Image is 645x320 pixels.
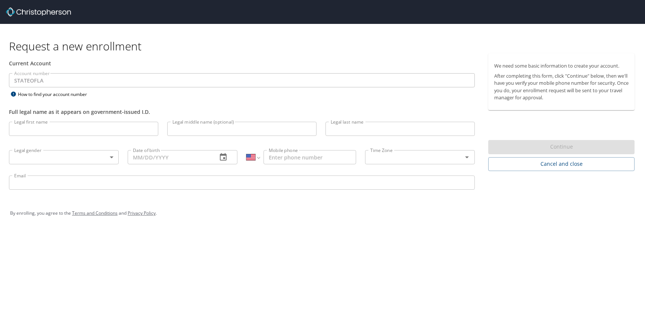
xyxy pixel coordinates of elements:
[488,157,635,171] button: Cancel and close
[128,150,211,164] input: MM/DD/YYYY
[494,62,629,69] p: We need some basic information to create your account.
[9,108,475,116] div: Full legal name as it appears on government-issued I.D.
[494,72,629,101] p: After completing this form, click "Continue" below, then we'll have you verify your mobile phone ...
[9,150,119,164] div: ​
[6,7,71,16] img: cbt logo
[462,152,472,162] button: Open
[128,210,156,216] a: Privacy Policy
[72,210,118,216] a: Terms and Conditions
[9,39,641,53] h1: Request a new enrollment
[9,90,102,99] div: How to find your account number
[264,150,356,164] input: Enter phone number
[10,204,635,223] div: By enrolling, you agree to the and .
[494,159,629,169] span: Cancel and close
[9,59,475,67] div: Current Account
